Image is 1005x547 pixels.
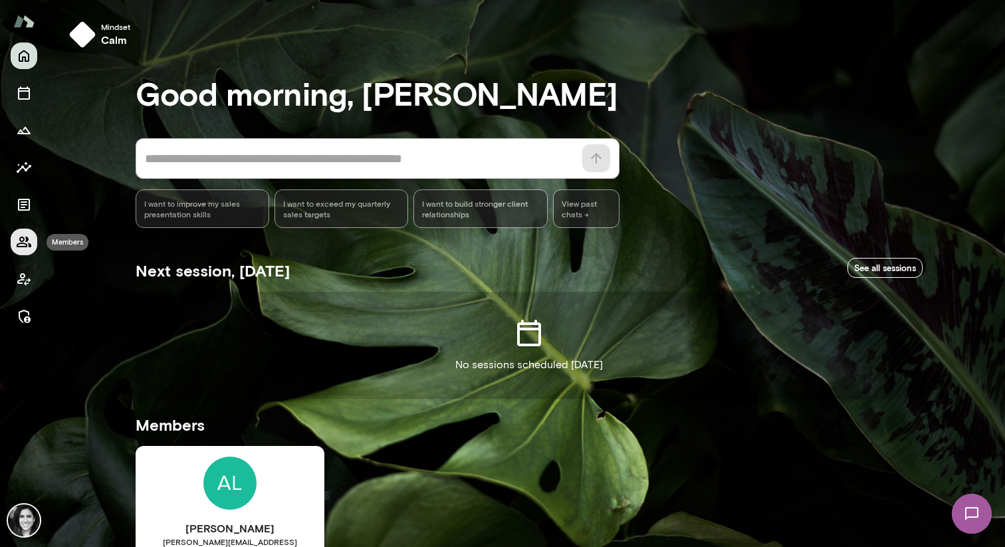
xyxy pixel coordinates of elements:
[11,191,37,218] button: Documents
[455,357,603,373] p: No sessions scheduled [DATE]
[13,9,35,34] img: Mento
[11,80,37,106] button: Sessions
[101,32,130,48] h6: calm
[136,74,923,112] h3: Good morning, [PERSON_NAME]
[64,16,141,53] button: Mindsetcalm
[69,21,96,48] img: mindset
[136,189,269,228] div: I want to improve my sales presentation skills
[47,234,88,251] div: Members
[136,260,290,281] h5: Next session, [DATE]
[553,189,619,228] span: View past chats ->
[11,117,37,144] button: Growth Plan
[136,520,324,536] h6: [PERSON_NAME]
[8,504,40,536] img: Jamie Albers
[203,457,257,510] img: Jamie Albers
[11,43,37,69] button: Home
[283,198,399,219] span: I want to exceed my quarterly sales targets
[11,229,37,255] button: Members
[11,303,37,330] button: Manage
[413,189,547,228] div: I want to build stronger client relationships
[136,414,923,435] h5: Members
[275,189,408,228] div: I want to exceed my quarterly sales targets
[11,154,37,181] button: Insights
[422,198,538,219] span: I want to build stronger client relationships
[144,198,261,219] span: I want to improve my sales presentation skills
[11,266,37,292] button: Client app
[847,258,923,278] a: See all sessions
[101,21,130,32] span: Mindset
